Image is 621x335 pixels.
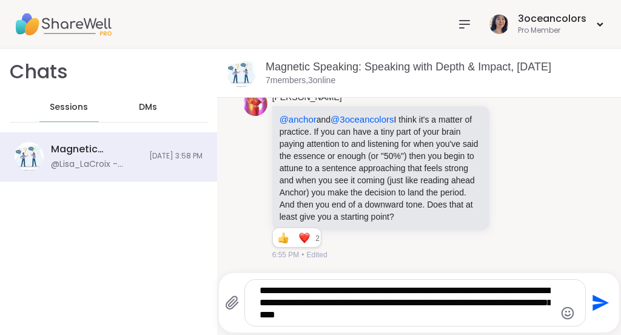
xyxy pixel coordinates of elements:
[266,61,551,73] a: Magnetic Speaking: Speaking with Depth & Impact, [DATE]
[266,75,335,87] p: 7 members, 3 online
[149,151,203,161] span: [DATE] 3:58 PM
[518,12,586,25] div: 3oceancolors
[586,289,613,317] button: Send
[277,233,289,243] button: Reactions: like
[489,15,509,34] img: 3oceancolors
[301,249,304,260] span: •
[273,228,316,248] div: Reaction list
[272,92,342,104] a: [PERSON_NAME]
[227,58,256,87] img: Magnetic Speaking: Speaking with Depth & Impact, Aug 07
[139,101,157,113] span: DMs
[50,101,88,113] span: Sessions
[560,306,575,320] button: Emoji picker
[280,114,317,124] span: @anchor
[51,143,142,156] div: Magnetic Speaking: Speaking with Depth & Impact, [DATE]
[15,142,44,171] img: Magnetic Speaking: Speaking with Depth & Impact, Aug 07
[307,249,327,260] span: Edited
[272,249,300,260] span: 6:55 PM
[298,233,310,243] button: Reactions: love
[10,58,68,86] h1: Chats
[260,285,551,321] textarea: Type your message
[518,25,586,36] div: Pro Member
[315,233,321,244] span: 2
[51,158,142,171] div: @Lisa_LaCroix - @anchor and @3oceancolors I think it's a matter of practice. If you can have a ti...
[331,114,394,124] span: @3oceancolors
[280,113,482,223] p: and I think it's a matter of practice. If you can have a tiny part of your brain paying attention...
[15,3,112,46] img: ShareWell Nav Logo
[243,92,267,116] img: https://sharewell-space-live.sfo3.digitaloceanspaces.com/user-generated/a5ec78fb-80d1-4d5c-bc9f-1...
